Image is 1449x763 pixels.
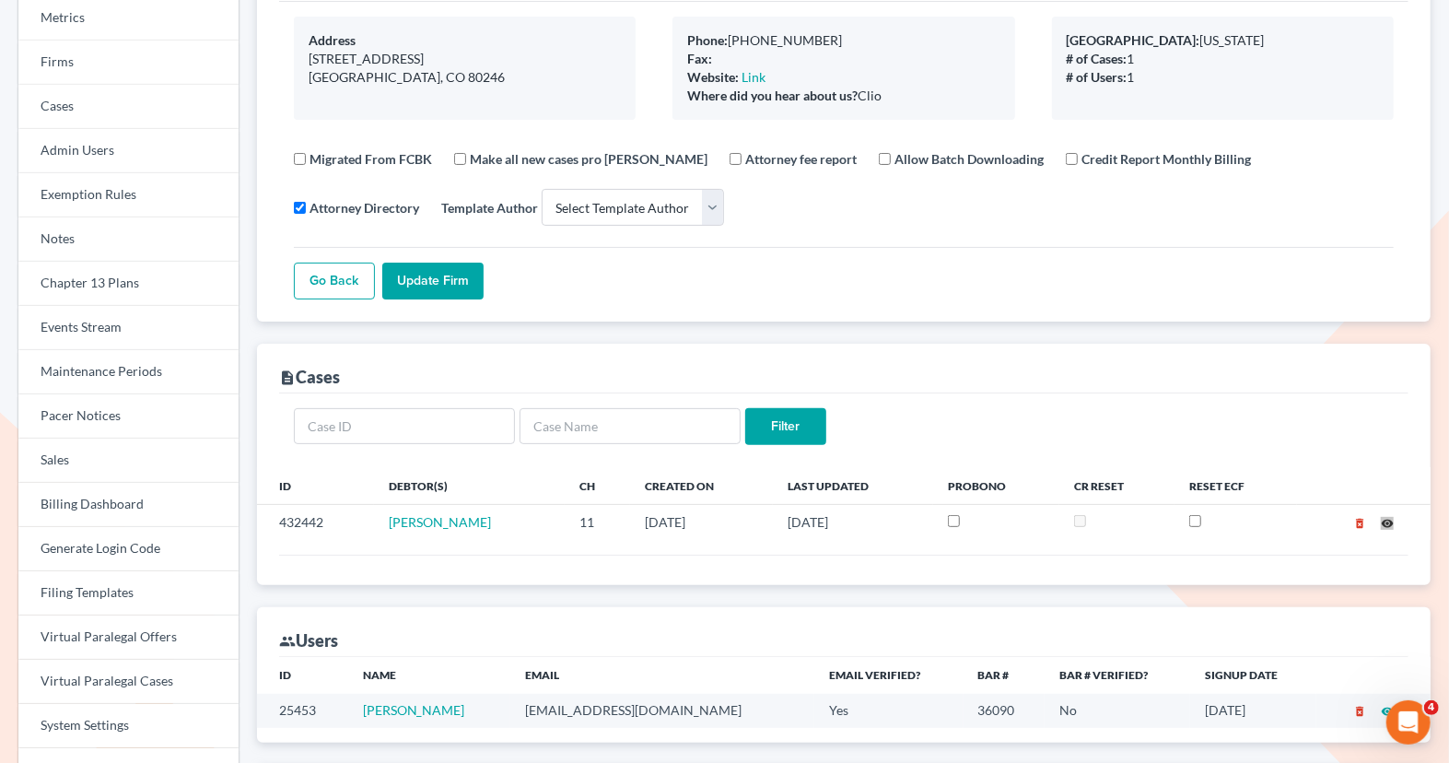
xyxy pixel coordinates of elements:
th: Reset ECF [1174,467,1297,504]
label: Attorney fee report [745,149,857,169]
th: Ch [565,467,630,504]
i: visibility [1381,705,1394,718]
a: Go Back [294,263,375,299]
a: Admin Users [18,129,239,173]
iframe: Intercom live chat [1386,700,1431,745]
a: [PERSON_NAME] [389,514,491,530]
i: group [279,633,296,650]
th: Created On [630,467,773,504]
i: delete_forever [1353,517,1366,530]
td: [DATE] [1190,694,1316,728]
div: Users [279,629,338,651]
a: Filing Templates [18,571,239,616]
a: Firms [18,41,239,85]
div: Cases [279,366,340,388]
div: [US_STATE] [1067,31,1379,50]
b: [GEOGRAPHIC_DATA]: [1067,32,1200,48]
a: Maintenance Periods [18,350,239,394]
a: System Settings [18,704,239,748]
th: Debtor(s) [374,467,565,504]
input: Update Firm [382,263,484,299]
th: ProBono [933,467,1060,504]
th: Bar # [964,657,1046,694]
label: Credit Report Monthly Billing [1081,149,1251,169]
a: Exemption Rules [18,173,239,217]
td: 25453 [257,694,348,728]
th: Bar # Verified? [1045,657,1190,694]
td: Yes [814,694,964,728]
th: Last Updated [773,467,933,504]
input: Case Name [520,408,741,445]
b: # of Cases: [1067,51,1128,66]
div: 1 [1067,50,1379,68]
i: delete_forever [1353,705,1366,718]
b: Website: [687,69,739,85]
input: Case ID [294,408,515,445]
div: [STREET_ADDRESS] [309,50,621,68]
td: [DATE] [630,505,773,540]
a: Virtual Paralegal Offers [18,616,239,660]
a: Events Stream [18,306,239,350]
th: Signup Date [1190,657,1316,694]
a: Chapter 13 Plans [18,262,239,306]
a: visibility [1381,514,1394,530]
b: Address [309,32,356,48]
label: Allow Batch Downloading [894,149,1044,169]
a: delete_forever [1353,514,1366,530]
a: Link [742,69,765,85]
a: Billing Dashboard [18,483,239,527]
label: Attorney Directory [310,198,419,217]
div: 1 [1067,68,1379,87]
a: visibility [1381,702,1394,718]
a: Notes [18,217,239,262]
td: [DATE] [773,505,933,540]
a: delete_forever [1353,702,1366,718]
span: 4 [1424,700,1439,715]
td: No [1045,694,1190,728]
div: [GEOGRAPHIC_DATA], CO 80246 [309,68,621,87]
b: Phone: [687,32,728,48]
th: Email [510,657,814,694]
td: 432442 [257,505,374,540]
b: Fax: [687,51,712,66]
a: Virtual Paralegal Cases [18,660,239,704]
label: Template Author [441,198,538,217]
a: Sales [18,439,239,483]
td: 11 [565,505,630,540]
th: ID [257,657,348,694]
th: ID [257,467,374,504]
i: description [279,370,296,386]
b: # of Users: [1067,69,1128,85]
a: [PERSON_NAME] [363,702,465,718]
th: Name [348,657,511,694]
a: Cases [18,85,239,129]
i: visibility [1381,517,1394,530]
label: Make all new cases pro [PERSON_NAME] [470,149,707,169]
div: Clio [687,87,999,105]
th: CR Reset [1059,467,1174,504]
label: Migrated From FCBK [310,149,432,169]
div: [PHONE_NUMBER] [687,31,999,50]
th: Email Verified? [814,657,964,694]
input: Filter [745,408,826,445]
a: Pacer Notices [18,394,239,439]
b: Where did you hear about us? [687,88,858,103]
a: Generate Login Code [18,527,239,571]
td: [EMAIL_ADDRESS][DOMAIN_NAME] [510,694,814,728]
td: 36090 [964,694,1046,728]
